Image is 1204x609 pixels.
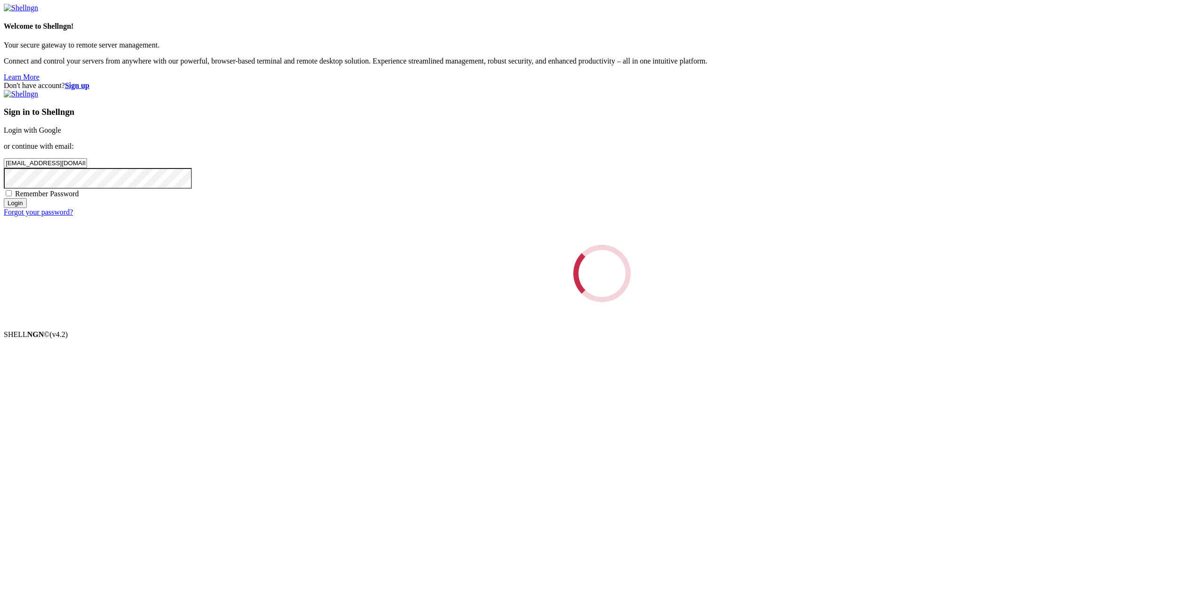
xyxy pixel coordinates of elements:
p: Your secure gateway to remote server management. [4,41,1200,49]
a: Learn More [4,73,40,81]
img: Shellngn [4,90,38,98]
p: Connect and control your servers from anywhere with our powerful, browser-based terminal and remo... [4,57,1200,65]
a: Sign up [65,81,89,89]
a: Forgot your password? [4,208,73,216]
input: Login [4,198,27,208]
input: Email address [4,158,87,168]
img: Shellngn [4,4,38,12]
h3: Sign in to Shellngn [4,107,1200,117]
input: Remember Password [6,190,12,196]
span: 4.2.0 [50,330,68,338]
a: Login with Google [4,126,61,134]
span: Remember Password [15,190,79,198]
span: SHELL © [4,330,68,338]
div: Don't have account? [4,81,1200,90]
div: Loading... [569,240,636,307]
b: NGN [27,330,44,338]
h4: Welcome to Shellngn! [4,22,1200,31]
p: or continue with email: [4,142,1200,151]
